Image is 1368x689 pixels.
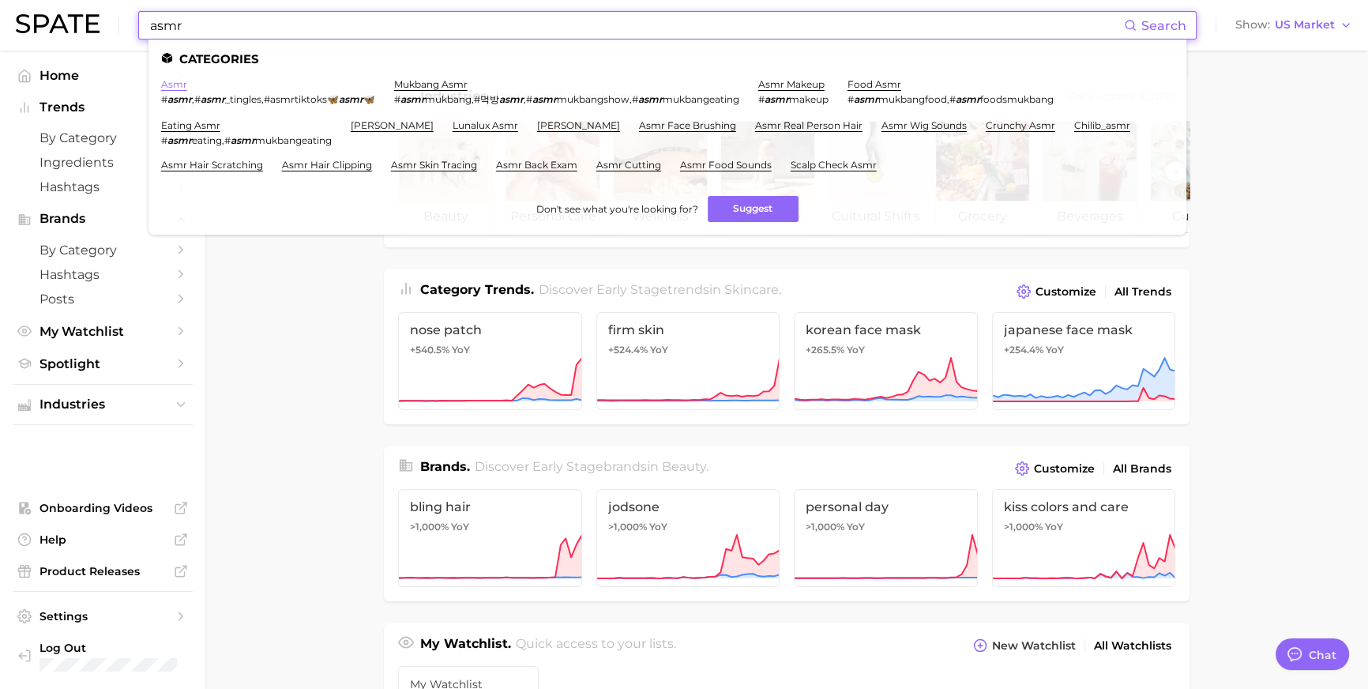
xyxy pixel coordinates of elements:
span: Help [39,533,166,547]
button: Industries [13,393,193,416]
span: YoY [1046,344,1064,356]
a: Posts [13,287,193,311]
span: Spotlight [39,356,166,371]
a: mukbang asmr [394,78,468,90]
span: YoY [847,521,865,533]
span: Customize [1035,285,1096,299]
a: firm skin+524.4% YoY [596,312,780,410]
h1: My Watchlist. [420,634,511,657]
a: crunchy asmr [986,119,1055,131]
a: asmr back exam [496,159,577,171]
a: Help [13,528,193,552]
a: asmr face brushing [639,119,736,131]
em: asmr [400,93,425,105]
a: asmr food sounds [680,159,772,171]
a: lunalux asmr [453,119,518,131]
span: # [632,93,638,105]
a: nose patch+540.5% YoY [398,312,582,410]
span: +265.5% [806,344,844,356]
a: [PERSON_NAME] [537,119,620,131]
span: +524.4% [608,344,648,356]
button: Suggest [708,196,799,222]
span: Don't see what you're looking for? [536,203,698,215]
span: YoY [1045,521,1063,533]
span: # [194,93,201,105]
span: Brands . [420,459,470,474]
span: Settings [39,609,166,623]
button: ShowUS Market [1231,15,1356,36]
em: asmr [499,93,524,105]
button: Customize [1013,280,1100,303]
span: Brands [39,212,166,226]
span: mukbangeating [255,134,332,146]
button: Brands [13,207,193,231]
span: eating [192,134,222,146]
span: YoY [650,344,668,356]
em: asmr [765,93,789,105]
h2: Quick access to your lists. [516,634,676,657]
span: 🦋 [363,93,375,105]
a: [PERSON_NAME] [351,119,434,131]
a: japanese face mask+254.4% YoY [992,312,1176,410]
a: Log out. Currently logged in with e-mail doyeon@spate.nyc. [13,636,193,676]
span: kiss colors and care [1004,499,1164,514]
span: mukbangfood [878,93,947,105]
button: Trends [13,96,193,119]
em: asmr [167,93,192,105]
a: by Category [13,238,193,262]
span: # [758,93,765,105]
a: asmr real person hair [755,119,863,131]
a: My Watchlist [13,319,193,344]
a: by Category [13,126,193,150]
a: Hashtags [13,175,193,199]
div: , , [161,93,375,105]
div: , , , [394,93,739,107]
a: asmr skin tracing [391,159,477,171]
span: All Watchlists [1094,639,1171,653]
a: eating asmr [161,119,220,131]
a: kiss colors and care>1,000% YoY [992,489,1176,587]
div: , [161,134,332,146]
span: YoY [649,521,667,533]
span: New Watchlist [992,639,1076,653]
a: chilib_asmr [1074,119,1130,131]
em: asmr [167,134,192,146]
a: All Brands [1109,458,1175,480]
a: asmr cutting [596,159,661,171]
a: personal day>1,000% YoY [794,489,978,587]
input: Search here for a brand, industry, or ingredient [148,12,1124,39]
a: Ingredients [13,150,193,175]
span: YoY [451,521,469,533]
span: #먹방 [474,93,499,105]
span: mukbang [425,93,472,105]
span: beauty [662,459,706,474]
em: asmr [532,93,557,105]
em: asmr [638,93,663,105]
span: firm skin [608,322,769,337]
button: New Watchlist [969,634,1080,657]
span: # [394,93,400,105]
a: asmr makeup [758,78,825,90]
span: >1,000% [410,521,449,533]
span: Hashtags [39,179,166,194]
a: asmr hair clipping [282,159,372,171]
a: Hashtags [13,262,193,287]
em: asmr [956,93,980,105]
span: >1,000% [806,521,844,533]
a: food asmr [847,78,901,90]
a: korean face mask+265.5% YoY [794,312,978,410]
a: Product Releases [13,559,193,583]
a: jodsone>1,000% YoY [596,489,780,587]
a: Home [13,63,193,88]
span: jodsone [608,499,769,514]
span: Show [1235,21,1270,29]
span: nose patch [410,322,570,337]
em: asmr [231,134,255,146]
span: by Category [39,243,166,258]
span: # [161,134,167,146]
span: Product Releases [39,564,166,578]
span: skincare [724,282,779,297]
a: bling hair>1,000% YoY [398,489,582,587]
a: asmr [161,78,187,90]
span: >1,000% [1004,521,1043,533]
